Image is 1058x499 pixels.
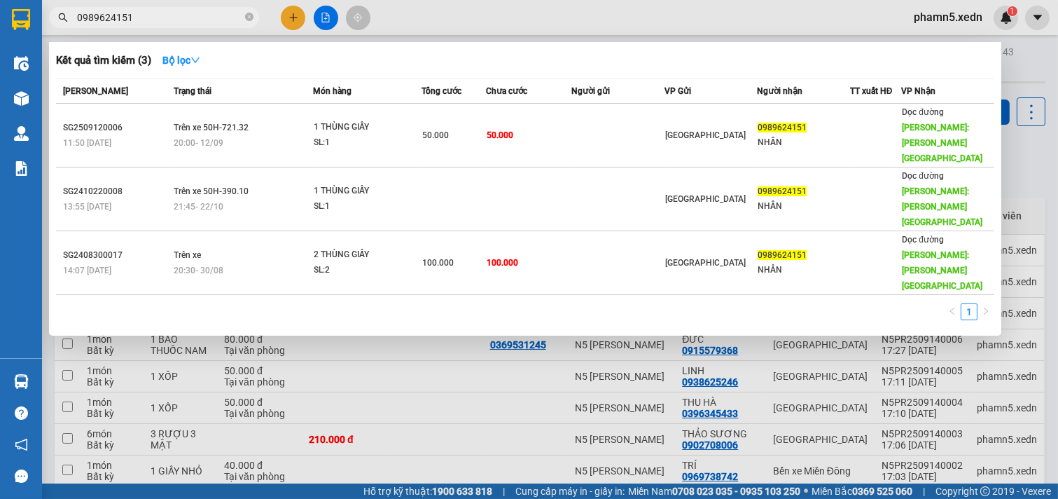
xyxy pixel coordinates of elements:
span: Người gửi [571,86,610,96]
span: 14:07 [DATE] [63,266,111,275]
div: SG2408300017 [63,248,169,263]
li: Next Page [977,303,994,320]
div: 1 THÙNG GIẤY [314,120,419,135]
span: [GEOGRAPHIC_DATA] [665,130,746,140]
div: NHÂN [758,263,849,278]
span: close-circle [245,11,253,25]
b: [DOMAIN_NAME] [118,53,193,64]
h3: Kết quả tìm kiếm ( 3 ) [56,53,151,68]
button: right [977,303,994,320]
b: Xe Đăng Nhân [18,90,62,156]
span: Tổng cước [422,86,461,96]
img: solution-icon [14,161,29,176]
span: Chưa cước [486,86,527,96]
span: Trên xe [174,250,201,260]
span: 0989624151 [758,186,807,196]
button: left [944,303,961,320]
span: search [58,13,68,22]
img: warehouse-icon [14,126,29,141]
div: SL: 1 [314,199,419,214]
span: 20:30 - 30/08 [174,266,223,275]
span: [PERSON_NAME]: [PERSON_NAME][GEOGRAPHIC_DATA] [902,123,982,163]
span: 100.000 [487,258,518,268]
li: (c) 2017 [118,67,193,84]
b: Gửi khách hàng [86,20,139,86]
img: warehouse-icon [14,56,29,71]
strong: Bộ lọc [162,55,200,66]
span: close-circle [245,13,253,21]
img: warehouse-icon [14,91,29,106]
div: SG2410220008 [63,184,169,199]
span: 100.000 [422,258,454,268]
span: 0989624151 [758,250,807,260]
span: Dọc đường [902,171,944,181]
span: right [982,307,990,315]
span: 21:45 - 22/10 [174,202,223,212]
img: logo.jpg [152,18,186,51]
span: left [948,307,956,315]
span: down [190,55,200,65]
span: 20:00 - 12/09 [174,138,223,148]
a: 1 [961,304,977,320]
div: SL: 2 [314,263,419,278]
span: [PERSON_NAME]: [PERSON_NAME][GEOGRAPHIC_DATA] [902,186,982,227]
span: question-circle [15,406,28,420]
img: logo-vxr [12,9,30,30]
span: 11:50 [DATE] [63,138,111,148]
span: VP Gửi [664,86,691,96]
span: Trên xe 50H-721.32 [174,123,249,132]
span: Dọc đường [902,235,944,245]
span: 50.000 [422,130,449,140]
span: 50.000 [487,130,513,140]
span: [GEOGRAPHIC_DATA] [665,194,746,204]
span: Dọc đường [902,107,944,117]
div: NHÂN [758,135,849,150]
div: 2 THÙNG GIẤY [314,247,419,263]
span: [GEOGRAPHIC_DATA] [665,258,746,268]
span: Người nhận [757,86,802,96]
span: VP Nhận [901,86,935,96]
li: Previous Page [944,303,961,320]
img: warehouse-icon [14,374,29,389]
div: SG2509120006 [63,121,169,135]
span: [PERSON_NAME] [63,86,128,96]
input: Tìm tên, số ĐT hoặc mã đơn [77,10,242,25]
span: TT xuất HĐ [850,86,893,96]
button: Bộ lọcdown [151,49,211,71]
li: 1 [961,303,977,320]
span: notification [15,438,28,451]
span: Món hàng [313,86,351,96]
span: Trạng thái [174,86,211,96]
span: Trên xe 50H-390.10 [174,186,249,196]
div: NHÂN [758,199,849,214]
div: 1 THÙNG GIẤY [314,184,419,199]
span: message [15,470,28,483]
div: SL: 1 [314,135,419,151]
span: 0989624151 [758,123,807,132]
span: 13:55 [DATE] [63,202,111,212]
span: [PERSON_NAME]: [PERSON_NAME][GEOGRAPHIC_DATA] [902,250,982,291]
